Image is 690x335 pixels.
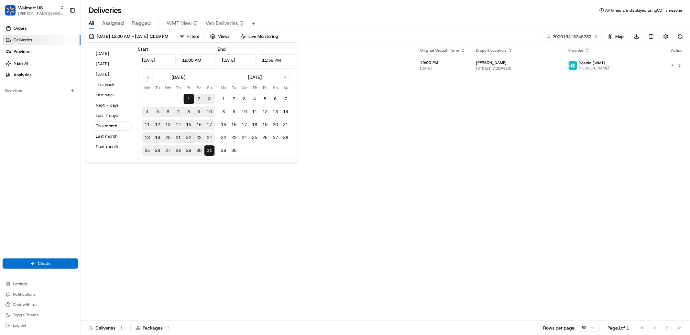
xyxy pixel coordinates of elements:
[6,26,118,36] p: Welcome 👋
[13,312,39,318] span: Toggle Theme
[3,23,81,34] a: Orders
[239,107,250,117] button: 10
[173,132,184,143] button: 21
[260,107,270,117] button: 12
[13,302,37,307] span: Chat with us!
[676,32,685,41] button: Refresh
[219,120,229,130] button: 15
[93,111,132,120] button: Last 7 days
[476,60,507,65] span: [PERSON_NAME]
[163,132,173,143] button: 20
[476,48,506,53] span: Dropoff Location
[270,132,281,143] button: 27
[615,34,624,39] span: Map
[3,58,81,68] a: Nash AI
[281,84,291,91] th: Sunday
[420,48,459,53] span: Original Dropoff Time
[3,47,81,57] a: Providers
[102,19,124,27] span: Assigned
[260,84,270,91] th: Friday
[163,107,173,117] button: 6
[229,94,239,104] button: 2
[229,120,239,130] button: 16
[18,11,64,16] button: [PERSON_NAME][EMAIL_ADDRESS][DOMAIN_NAME]
[138,46,148,52] label: Start
[184,132,194,143] button: 22
[270,84,281,91] th: Saturday
[218,34,229,39] span: Views
[194,120,204,130] button: 16
[142,84,153,91] th: Monday
[248,34,278,39] span: Live Monitoring
[250,132,260,143] button: 25
[229,107,239,117] button: 9
[93,121,132,131] button: This month
[93,59,132,68] button: [DATE]
[3,35,81,45] a: Deliveries
[204,132,215,143] button: 24
[93,90,132,99] button: Last week
[543,325,575,331] p: Rows per page
[163,120,173,130] button: 13
[167,19,192,27] span: WMT View
[153,120,163,130] button: 12
[6,62,18,73] img: 1736555255976-a54dd68f-1ca7-489b-9aae-adbdc363a1c4
[14,49,31,55] span: Providers
[86,32,171,41] button: [DATE] 12:00 AM - [DATE] 11:59 PM
[3,86,78,96] div: Favorites
[13,94,49,100] span: Knowledge Base
[64,110,78,114] span: Pylon
[270,120,281,130] button: 20
[250,94,260,104] button: 4
[14,26,27,31] span: Orders
[204,107,215,117] button: 10
[52,91,106,103] a: 💻API Documentation
[6,94,12,99] div: 📗
[61,94,104,100] span: API Documentation
[579,66,609,71] span: [PERSON_NAME]
[194,84,204,91] th: Saturday
[165,325,172,331] div: 1
[205,19,238,27] span: Van Deliveries
[97,34,168,39] span: [DATE] 12:00 AM - [DATE] 11:59 PM
[281,107,291,117] button: 14
[3,321,78,330] button: Log out
[476,66,558,71] span: [STREET_ADDRESS]
[248,74,262,80] div: [DATE]
[568,48,584,53] span: Provider
[136,325,172,331] div: Packages
[93,142,132,151] button: Next month
[204,84,215,91] th: Sunday
[142,145,153,156] button: 25
[22,62,106,68] div: Start new chat
[13,323,26,328] span: Log out
[18,5,57,11] button: Walmart US Stores
[258,54,295,66] input: Time
[569,61,577,70] img: roadie-logo-v2.jpg
[218,46,226,52] label: End
[239,120,250,130] button: 17
[13,281,27,287] span: Settings
[138,54,176,66] input: Date
[173,120,184,130] button: 14
[142,107,153,117] button: 4
[142,132,153,143] button: 18
[55,94,60,99] div: 💻
[194,107,204,117] button: 9
[171,74,185,80] div: [DATE]
[93,101,132,110] button: Next 7 days
[204,120,215,130] button: 17
[184,145,194,156] button: 29
[173,84,184,91] th: Thursday
[250,107,260,117] button: 11
[420,60,465,65] span: 10:00 PM
[22,68,82,73] div: We're available if you need us!
[239,94,250,104] button: 3
[229,132,239,143] button: 23
[260,94,270,104] button: 5
[579,60,605,66] span: Roadie (WMT)
[38,261,50,267] span: Create
[89,325,125,331] div: Deliveries
[605,32,627,41] button: Map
